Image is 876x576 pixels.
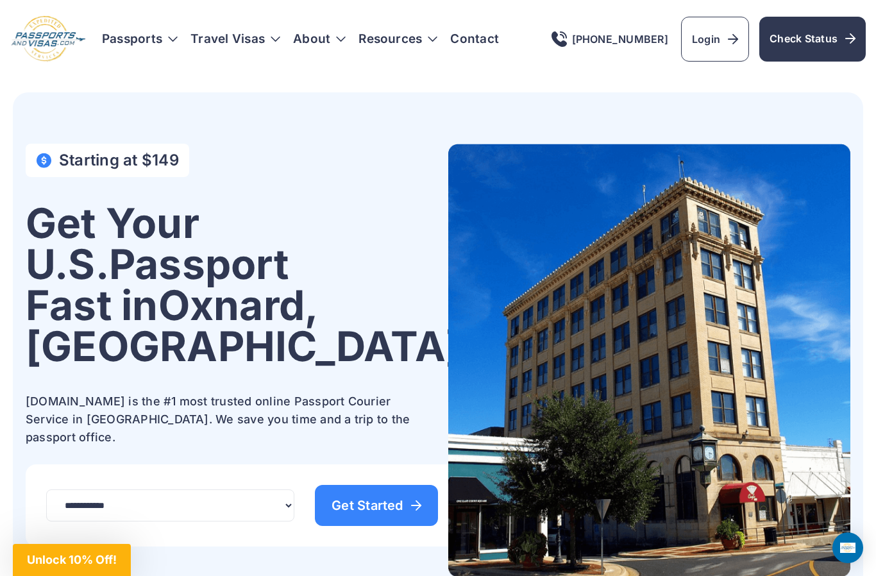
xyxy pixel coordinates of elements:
a: About [293,33,330,46]
a: Get Started [315,485,438,526]
h3: Travel Visas [190,33,280,46]
img: Logo [10,15,87,63]
h4: Starting at $149 [59,151,179,169]
span: Check Status [770,31,855,46]
a: Check Status [759,17,866,62]
a: Login [681,17,749,62]
div: Unlock 10% Off! [13,544,131,576]
div: Open Intercom Messenger [832,532,863,563]
h1: Get Your U.S. Passport Fast in Oxnard, [GEOGRAPHIC_DATA] [26,203,461,367]
span: Login [692,31,738,47]
a: Contact [450,33,499,46]
a: [PHONE_NUMBER] [552,31,668,47]
p: [DOMAIN_NAME] is the #1 most trusted online Passport Courier Service in [GEOGRAPHIC_DATA]. We sav... [26,393,423,446]
h3: Passports [102,33,178,46]
span: Unlock 10% Off! [27,553,117,566]
span: Get Started [332,499,421,512]
h3: Resources [358,33,437,46]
